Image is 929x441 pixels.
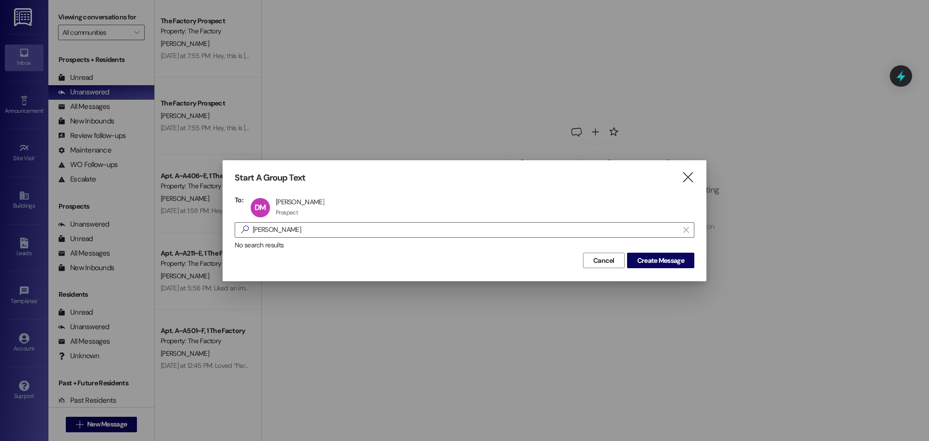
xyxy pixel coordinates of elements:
[593,256,614,266] span: Cancel
[678,223,694,237] button: Clear text
[253,223,678,237] input: Search for any contact or apartment
[681,172,694,182] i: 
[276,209,298,216] div: Prospect
[235,196,243,204] h3: To:
[583,253,625,268] button: Cancel
[235,172,305,183] h3: Start A Group Text
[276,198,324,206] div: [PERSON_NAME]
[235,240,694,250] div: No search results
[683,226,689,234] i: 
[255,202,266,213] span: DM
[627,253,694,268] button: Create Message
[237,225,253,235] i: 
[637,256,684,266] span: Create Message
